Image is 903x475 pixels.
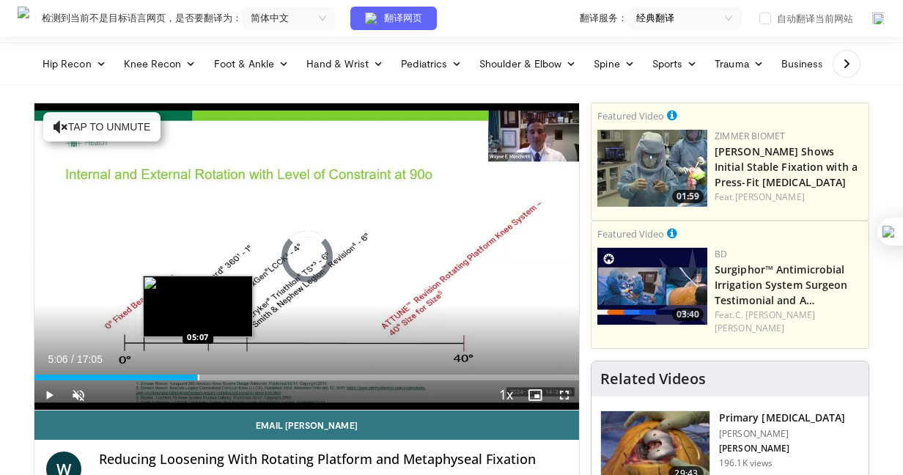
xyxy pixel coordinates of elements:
a: Trauma [706,49,773,78]
p: [PERSON_NAME] [719,428,845,440]
p: [PERSON_NAME] [719,443,845,454]
button: Fullscreen [550,380,579,410]
a: Business [773,49,847,78]
div: Feat. [715,191,863,204]
a: Shoulder & Elbow [471,49,585,78]
a: Email [PERSON_NAME] [34,410,579,440]
a: Surgiphor™ Antimicrobial Irrigation System Surgeon Testimonial and A… [715,262,848,307]
small: Featured Video [597,109,664,122]
img: 70422da6-974a-44ac-bf9d-78c82a89d891.150x105_q85_crop-smart_upscale.jpg [597,248,707,325]
button: Tap to unmute [43,112,161,141]
img: image.jpeg [143,276,253,337]
h4: Related Videos [600,370,706,388]
p: 196.1K views [719,457,773,469]
a: Foot & Ankle [205,49,298,78]
span: 01:59 [672,190,704,203]
button: Enable picture-in-picture mode [520,380,550,410]
a: Spine [585,49,643,78]
span: 17:05 [77,353,103,365]
a: [PERSON_NAME] [735,191,805,203]
a: Hand & Wrist [298,49,392,78]
div: Feat. [715,309,863,335]
a: [PERSON_NAME] Shows Initial Stable Fixation with a Press-Fit [MEDICAL_DATA] [715,144,858,189]
span: / [71,353,74,365]
a: Sports [644,49,707,78]
a: Knee Recon [115,49,205,78]
button: Play [34,380,64,410]
button: Unmute [64,380,93,410]
small: Featured Video [597,227,664,240]
a: Zimmer Biomet [715,130,785,142]
a: Hip Recon [34,49,115,78]
span: 03:40 [672,308,704,321]
button: Playback Rate [491,380,520,410]
h3: Primary [MEDICAL_DATA] [719,410,845,425]
h4: Reducing Loosening With Rotating Platform and Metaphyseal Fixation [99,452,567,468]
a: BD [715,248,727,260]
a: C. [PERSON_NAME] [PERSON_NAME] [715,309,815,334]
a: 01:59 [597,130,707,207]
span: 5:06 [48,353,67,365]
video-js: Video Player [34,103,579,410]
a: Pediatrics [392,49,471,78]
div: Progress Bar [34,375,579,380]
img: 6bc46ad6-b634-4876-a934-24d4e08d5fac.150x105_q85_crop-smart_upscale.jpg [597,130,707,207]
a: 03:40 [597,248,707,325]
